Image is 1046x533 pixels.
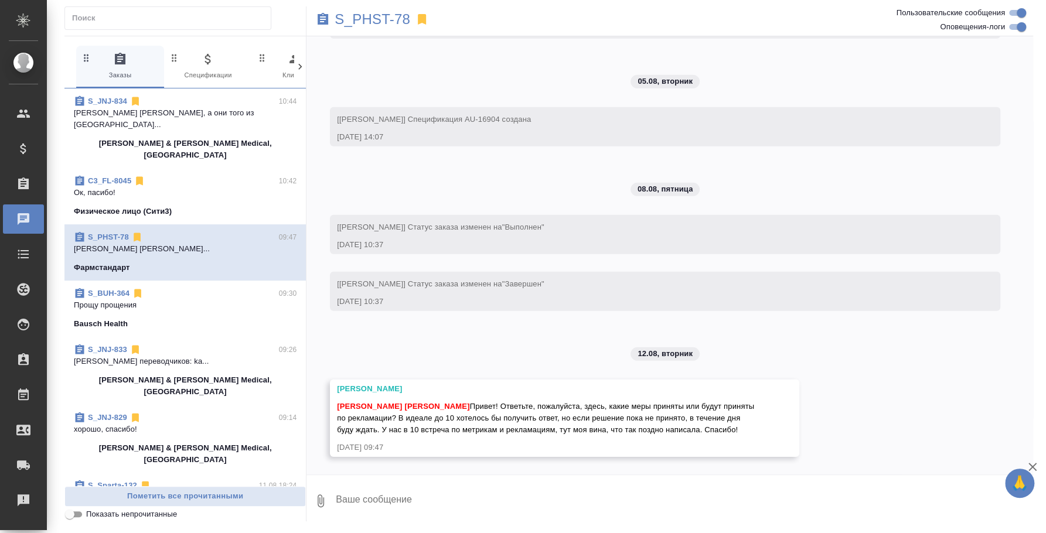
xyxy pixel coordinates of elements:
a: S_Sparta-132 [88,481,137,490]
p: Прощу прощения [74,299,297,311]
p: 10:42 [279,175,297,187]
div: S_JNJ-82909:14хорошо, спасибо![PERSON_NAME] & [PERSON_NAME] Medical, [GEOGRAPHIC_DATA] [64,405,306,473]
a: S_JNJ-834 [88,97,127,105]
svg: Отписаться [130,95,141,107]
p: [PERSON_NAME] & [PERSON_NAME] Medical, [GEOGRAPHIC_DATA] [74,374,297,398]
span: [PERSON_NAME] [404,402,469,411]
span: [PERSON_NAME] [337,402,402,411]
div: [DATE] 14:07 [337,131,959,143]
span: "Выполнен" [502,223,544,231]
span: [[PERSON_NAME]] Статус заказа изменен на [337,279,544,288]
p: [PERSON_NAME] переводчиков: ka... [74,356,297,367]
svg: Отписаться [134,175,145,187]
div: [DATE] 10:37 [337,296,959,307]
a: S_BUH-364 [88,289,130,298]
span: [[PERSON_NAME]] Статус заказа изменен на [337,223,544,231]
input: Поиск [72,10,271,26]
span: Показать непрочитанные [86,508,177,520]
svg: Отписаться [139,480,151,491]
button: Пометить все прочитанными [64,486,306,507]
svg: Отписаться [130,344,141,356]
span: Пометить все прочитанными [71,490,299,503]
div: [PERSON_NAME] [337,383,758,395]
span: Клиенты [257,52,335,81]
span: 🙏 [1010,471,1030,496]
svg: Зажми и перетащи, чтобы поменять порядок вкладок [81,52,92,63]
svg: Отписаться [131,231,143,243]
div: C3_FL-804510:42Ок, пасибо!Физическое лицо (Сити3) [64,168,306,224]
div: S_JNJ-83410:44[PERSON_NAME] [PERSON_NAME], а они того из [GEOGRAPHIC_DATA]...[PERSON_NAME] & [PER... [64,88,306,168]
a: S_PHST-78 [335,13,410,25]
span: Заказы [81,52,159,81]
a: S_JNJ-833 [88,345,127,354]
p: 08.08, пятница [638,183,693,195]
a: C3_FL-8045 [88,176,131,185]
span: "Завершен" [502,279,544,288]
p: 09:14 [279,412,297,423]
span: [[PERSON_NAME]] Спецификация AU-16904 создана [337,115,531,124]
span: Спецификации [169,52,247,81]
span: Привет! Ответьте, пожалуйста, здесь, какие меры приняты или будут приняты по рекламации? В идеале... [337,402,757,434]
svg: Зажми и перетащи, чтобы поменять порядок вкладок [257,52,268,63]
p: 10:44 [279,95,297,107]
div: S_Sparta-13211.08 18:24[[PERSON_NAME] перев...Спарта [64,473,306,529]
p: 12.08, вторник [638,348,693,360]
svg: Отписаться [130,412,141,423]
p: Фармстандарт [74,262,130,274]
p: [PERSON_NAME] [PERSON_NAME], а они того из [GEOGRAPHIC_DATA]... [74,107,297,131]
p: Ок, пасибо! [74,187,297,199]
span: Оповещения-логи [940,21,1005,33]
p: 05.08, вторник [638,76,693,87]
p: Физическое лицо (Сити3) [74,206,172,217]
p: 09:26 [279,344,297,356]
div: S_PHST-7809:47[PERSON_NAME] [PERSON_NAME]...Фармстандарт [64,224,306,281]
button: 🙏 [1005,469,1034,498]
p: [PERSON_NAME] & [PERSON_NAME] Medical, [GEOGRAPHIC_DATA] [74,442,297,466]
a: S_PHST-78 [88,233,129,241]
p: хорошо, спасибо! [74,423,297,435]
svg: Отписаться [132,288,144,299]
div: S_JNJ-83309:26[PERSON_NAME] переводчиков: ka...[PERSON_NAME] & [PERSON_NAME] Medical, [GEOGRAPHIC... [64,337,306,405]
svg: Зажми и перетащи, чтобы поменять порядок вкладок [169,52,180,63]
a: S_JNJ-829 [88,413,127,422]
p: Bausch Health [74,318,128,330]
p: [PERSON_NAME] [PERSON_NAME]... [74,243,297,255]
p: 09:47 [279,231,297,243]
p: 09:30 [279,288,297,299]
span: Пользовательские сообщения [896,7,1005,19]
div: S_BUH-36409:30Прощу прощенияBausch Health [64,281,306,337]
div: [DATE] 09:47 [337,442,758,453]
div: [DATE] 10:37 [337,239,959,251]
p: [PERSON_NAME] & [PERSON_NAME] Medical, [GEOGRAPHIC_DATA] [74,138,297,161]
p: 11.08 18:24 [259,480,297,491]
